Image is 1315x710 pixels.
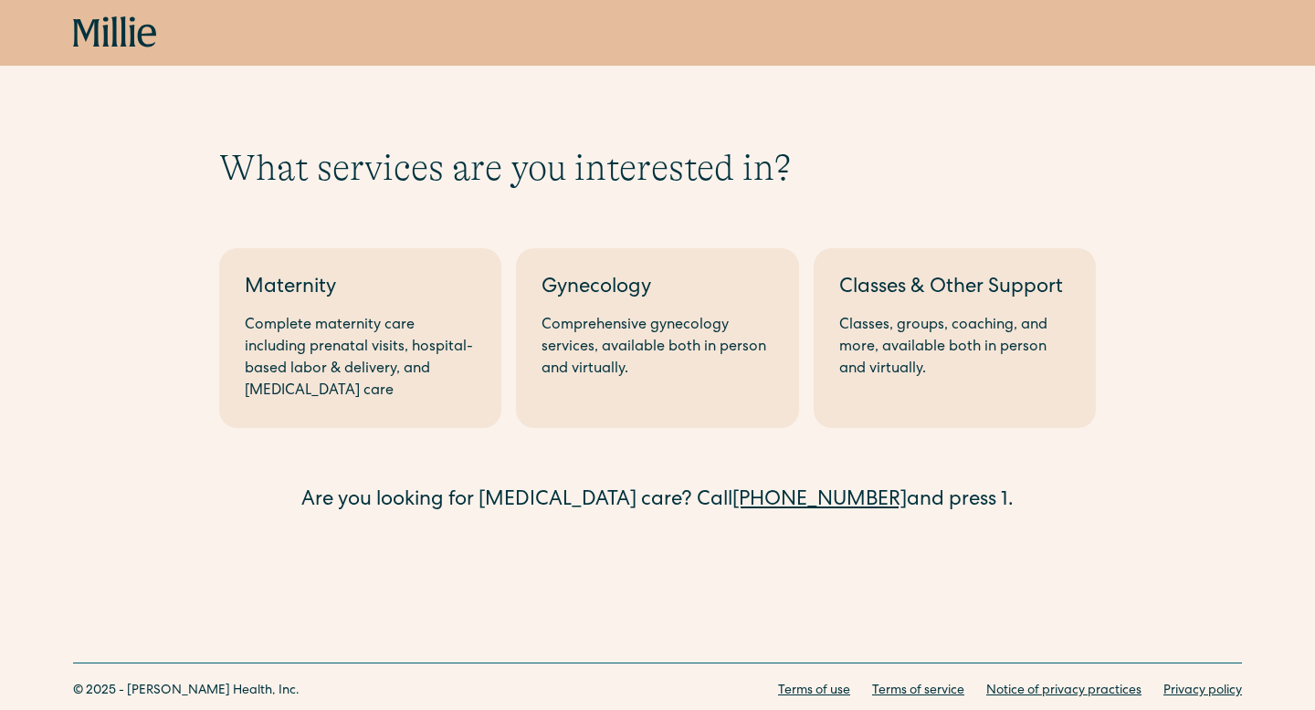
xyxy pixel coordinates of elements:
a: Notice of privacy practices [986,682,1141,701]
a: GynecologyComprehensive gynecology services, available both in person and virtually. [516,248,798,428]
a: MaternityComplete maternity care including prenatal visits, hospital-based labor & delivery, and ... [219,248,501,428]
div: © 2025 - [PERSON_NAME] Health, Inc. [73,682,300,701]
div: Gynecology [542,274,773,304]
div: Classes & Other Support [839,274,1070,304]
h1: What services are you interested in? [219,146,1096,190]
div: Maternity [245,274,476,304]
div: Comprehensive gynecology services, available both in person and virtually. [542,315,773,381]
div: Are you looking for [MEDICAL_DATA] care? Call and press 1. [219,486,1096,517]
a: Terms of service [872,682,964,701]
a: Privacy policy [1163,682,1242,701]
div: Complete maternity care including prenatal visits, hospital-based labor & delivery, and [MEDICAL_... [245,315,476,402]
a: [PHONE_NUMBER] [732,491,907,511]
a: Classes & Other SupportClasses, groups, coaching, and more, available both in person and virtually. [814,248,1096,428]
div: Classes, groups, coaching, and more, available both in person and virtually. [839,315,1070,381]
a: Terms of use [778,682,850,701]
